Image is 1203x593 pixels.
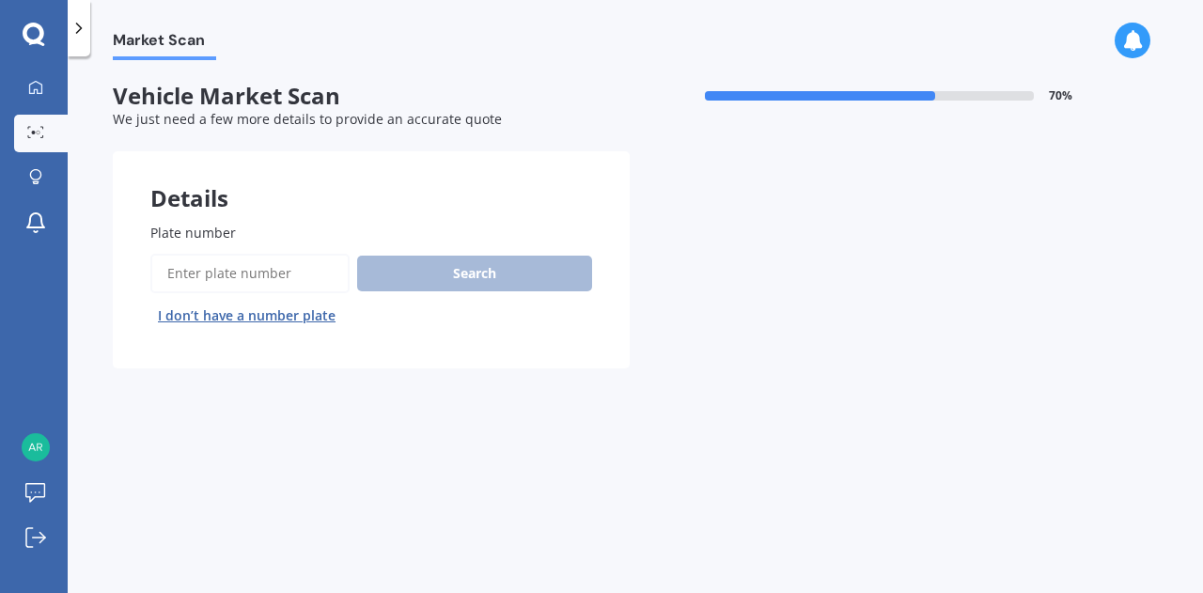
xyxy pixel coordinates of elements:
img: 8a8d06e930320233c5ac6a92c3f0b4b5 [22,433,50,461]
input: Enter plate number [150,254,350,293]
div: Details [113,151,630,208]
span: We just need a few more details to provide an accurate quote [113,110,502,128]
span: Vehicle Market Scan [113,83,630,110]
span: Plate number [150,224,236,242]
span: Market Scan [113,31,216,56]
button: I don’t have a number plate [150,301,343,331]
span: 70 % [1049,89,1072,102]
